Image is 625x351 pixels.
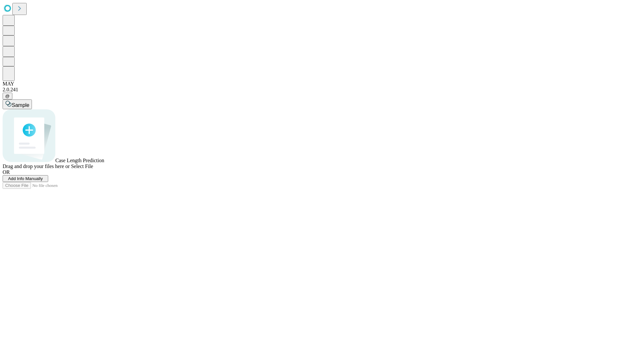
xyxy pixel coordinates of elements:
span: Drag and drop your files here or [3,163,70,169]
div: MAY [3,81,622,87]
span: Sample [12,102,29,108]
button: Add Info Manually [3,175,48,182]
span: OR [3,169,10,175]
span: Select File [71,163,93,169]
button: Sample [3,99,32,109]
span: Case Length Prediction [55,158,104,163]
div: 2.0.241 [3,87,622,93]
span: @ [5,94,10,98]
button: @ [3,93,12,99]
span: Add Info Manually [8,176,43,181]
